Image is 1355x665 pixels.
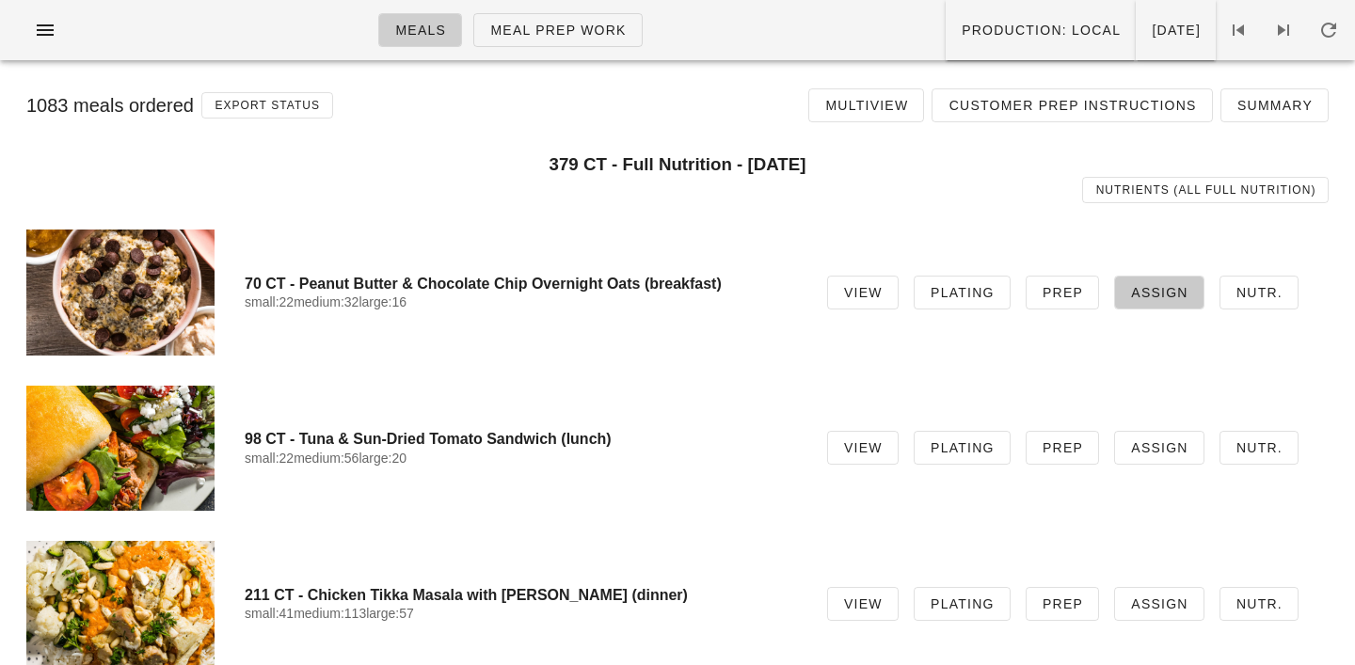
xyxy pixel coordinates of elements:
button: Export Status [201,92,333,119]
span: Summary [1236,98,1313,113]
span: large:20 [359,451,406,466]
a: Nutrients (all Full Nutrition) [1082,177,1329,203]
h4: 211 CT - Chicken Tikka Masala with [PERSON_NAME] (dinner) [245,586,797,604]
h4: 70 CT - Peanut Butter & Chocolate Chip Overnight Oats (breakfast) [245,275,797,293]
span: Meals [394,23,446,38]
h3: 379 CT - Full Nutrition - [DATE] [26,154,1329,175]
span: Plating [930,596,995,611]
span: Assign [1130,440,1188,455]
span: Nutr. [1235,596,1283,611]
span: Multiview [824,98,908,113]
a: Nutr. [1219,276,1299,309]
a: View [827,587,899,621]
span: Assign [1130,285,1188,300]
span: View [843,440,883,455]
span: Meal Prep Work [489,23,627,38]
h4: 98 CT - Tuna & Sun-Dried Tomato Sandwich (lunch) [245,430,797,448]
a: Prep [1026,276,1099,309]
span: small:41 [245,606,294,621]
a: Assign [1114,587,1204,621]
span: Prep [1042,440,1083,455]
a: Plating [914,587,1011,621]
span: Prep [1042,596,1083,611]
span: View [843,285,883,300]
span: large:16 [359,294,406,309]
span: small:22 [245,294,294,309]
a: Prep [1026,587,1099,621]
span: medium:32 [294,294,359,309]
a: Prep [1026,431,1099,465]
span: medium:56 [294,451,359,466]
span: Export Status [214,99,320,112]
a: Assign [1114,276,1204,309]
a: Summary [1220,88,1329,122]
span: Plating [930,285,995,300]
span: Plating [930,440,995,455]
a: Plating [914,276,1011,309]
span: Assign [1130,596,1188,611]
span: 1083 meals ordered [26,95,194,116]
span: Production: local [961,23,1121,38]
a: View [827,431,899,465]
a: Meals [378,13,462,47]
span: medium:113 [294,606,366,621]
span: Nutr. [1235,440,1283,455]
span: large:57 [366,606,414,621]
span: Nutr. [1235,285,1283,300]
span: small:22 [245,451,294,466]
a: Nutr. [1219,587,1299,621]
span: Customer Prep Instructions [948,98,1196,113]
a: Plating [914,431,1011,465]
span: Prep [1042,285,1083,300]
a: View [827,276,899,309]
a: Meal Prep Work [473,13,643,47]
a: Customer Prep Instructions [932,88,1212,122]
a: Multiview [808,88,924,122]
span: Nutrients (all Full Nutrition) [1095,183,1316,197]
a: Nutr. [1219,431,1299,465]
span: [DATE] [1151,23,1201,38]
a: Assign [1114,431,1204,465]
span: View [843,596,883,611]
